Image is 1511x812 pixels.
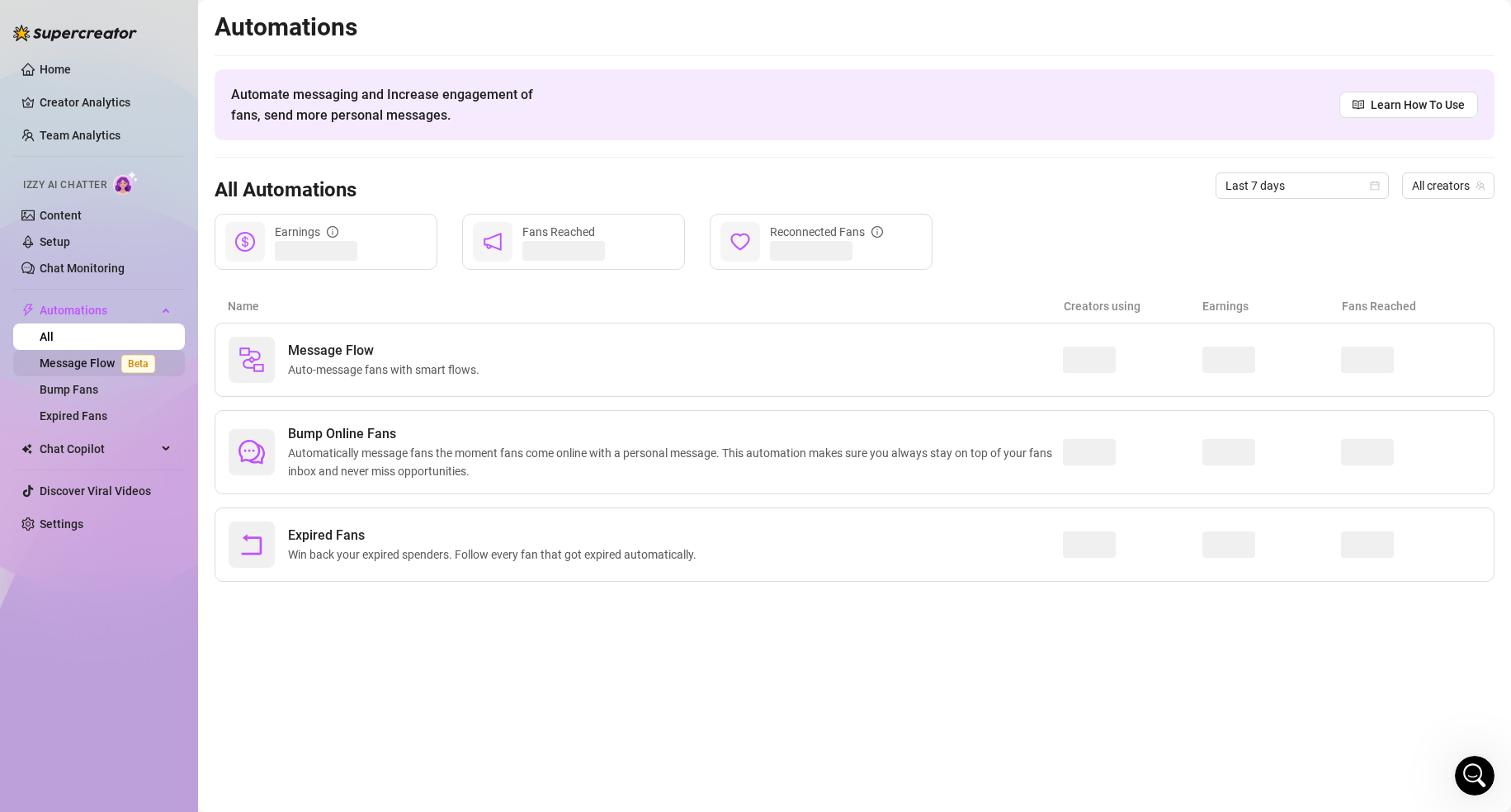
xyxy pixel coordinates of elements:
button: Scroll to bottom [151,467,179,495]
img: AI Chatter [113,171,139,195]
div: joined the conversation [109,227,243,242]
a: Settings [40,517,83,531]
a: Creator Analytics [40,89,172,116]
h3: All Automations [215,177,357,204]
article: Creators using [1064,297,1203,315]
span: info-circle [327,226,338,238]
article: Fans Reached [1342,297,1481,315]
h1: Nir [80,8,99,21]
button: Gif picker [52,541,65,554]
div: Reconnected Fans [770,223,883,241]
img: logo-BBDzfeDw.svg [13,25,137,41]
b: Nir [109,229,125,240]
img: Chat Copilot [21,443,32,455]
span: Bump Online Fans [288,424,1063,444]
span: read [1353,99,1364,111]
div: Close [290,7,319,36]
a: Chat Monitoring [40,262,125,275]
span: notification [483,232,503,252]
span: Izzy AI Chatter [23,177,106,193]
a: Team Analytics [40,129,120,142]
span: Message Flow [288,341,486,361]
span: Auto-message fans with smart flows. [288,361,486,379]
p: Active 5h ago [80,21,153,37]
a: Setup [40,235,70,248]
div: Profile image for Nir [47,9,73,35]
span: Automate messaging and Increase engagement of fans, send more personal messages. [231,84,549,125]
span: rollback [238,531,265,558]
div: Hi [PERSON_NAME] ​ ​I'm sorry about that, it's a new extension to our bump messages (triggered by... [26,271,257,498]
span: Chat Copilot [40,436,157,462]
a: Expired Fans [40,409,107,423]
button: go back [11,7,42,38]
span: Expired Fans [288,526,703,545]
a: Home [40,63,71,76]
div: Hi [PERSON_NAME]​​I'm sorry about that, it's a new extension to our bump messages (triggered by f... [13,262,271,507]
button: Upload attachment [78,541,92,554]
span: Learn How To Use [1371,96,1465,114]
img: svg%3e [238,347,265,373]
div: Nir says… [13,224,317,262]
span: calendar [1370,181,1380,191]
button: Emoji picker [26,541,39,554]
span: Fans Reached [522,225,595,238]
div: [DATE] [13,201,317,224]
button: Home [258,7,290,38]
a: Bump Fans [40,383,98,396]
span: Last 7 days [1225,173,1379,198]
a: All [40,330,54,343]
a: Message FlowBeta [40,356,162,370]
article: Name [228,297,1064,315]
span: Automations [40,297,157,323]
span: info-circle [871,226,883,238]
span: dollar [235,232,255,252]
span: thunderbolt [21,304,35,317]
div: Nir says… [13,262,317,537]
span: Beta [121,355,155,373]
a: Discover Viral Videos [40,484,151,498]
span: Automatically message fans the moment fans come online with a personal message. This automation m... [288,444,1063,480]
span: team [1476,181,1485,191]
button: Send a message… [283,534,309,560]
a: Content [40,209,82,222]
h2: Automations [215,12,1494,43]
span: comment [238,439,265,465]
span: Win back your expired spenders. Follow every fan that got expired automatically. [288,545,703,564]
a: Learn How To Use [1339,92,1478,118]
div: Earnings [275,223,338,241]
article: Earnings [1202,297,1342,315]
span: heart [730,232,750,252]
textarea: Message… [14,506,316,534]
div: Profile image for Nir [87,226,104,243]
iframe: Intercom live chat [1455,756,1494,795]
span: All creators [1412,173,1485,198]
